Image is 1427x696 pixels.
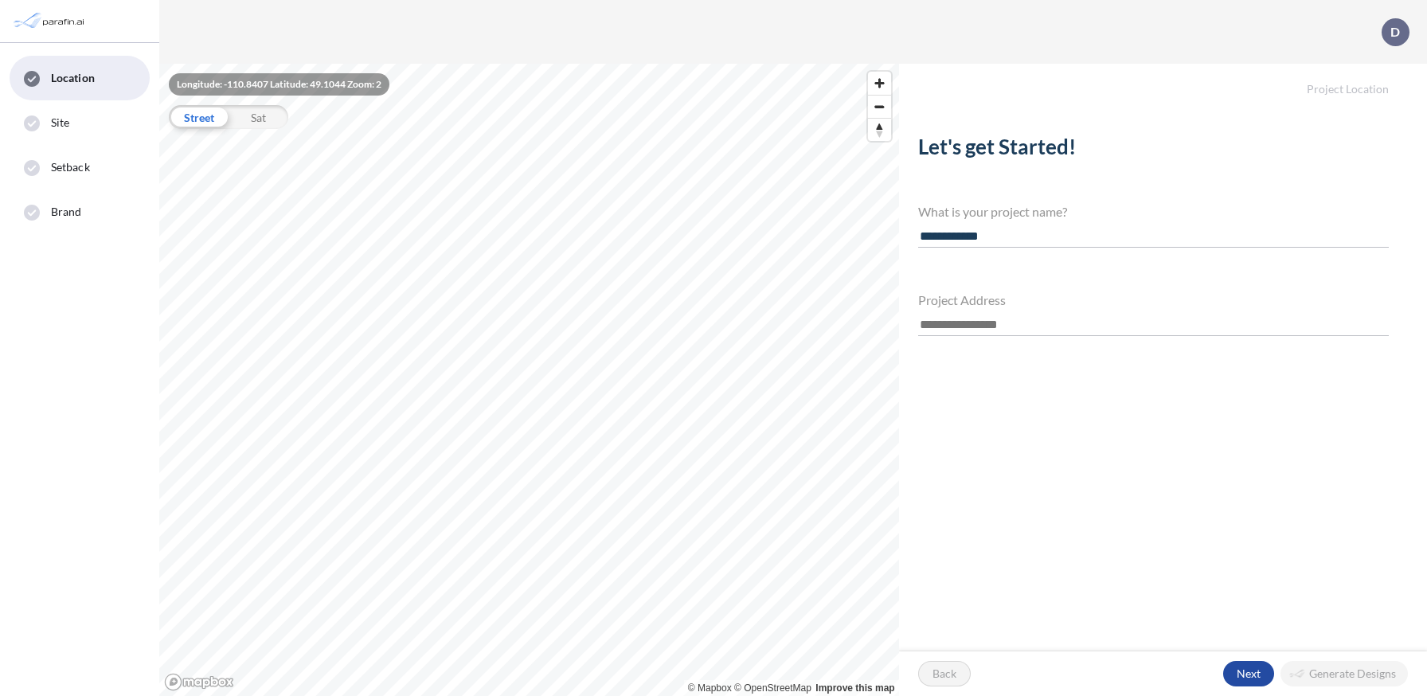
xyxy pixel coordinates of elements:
p: Next [1237,666,1261,682]
span: Location [51,70,95,86]
a: OpenStreetMap [734,682,811,694]
div: Longitude: -110.8407 Latitude: 49.1044 Zoom: 2 [169,73,389,96]
button: Reset bearing to north [868,118,891,141]
span: Reset bearing to north [868,119,891,141]
button: Next [1223,661,1274,686]
span: Zoom out [868,96,891,118]
div: Sat [229,105,288,129]
div: Street [169,105,229,129]
span: Site [51,115,69,131]
button: Zoom in [868,72,891,95]
canvas: Map [159,64,899,696]
span: Brand [51,204,82,220]
h4: Project Address [918,292,1389,307]
a: Improve this map [815,682,894,694]
a: Mapbox homepage [164,673,234,691]
a: Mapbox [688,682,732,694]
h4: What is your project name? [918,204,1389,219]
p: D [1390,25,1400,39]
h2: Let's get Started! [918,135,1389,166]
button: Zoom out [868,95,891,118]
h5: Project Location [899,64,1427,96]
img: Parafin [12,6,89,36]
span: Setback [51,159,90,175]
